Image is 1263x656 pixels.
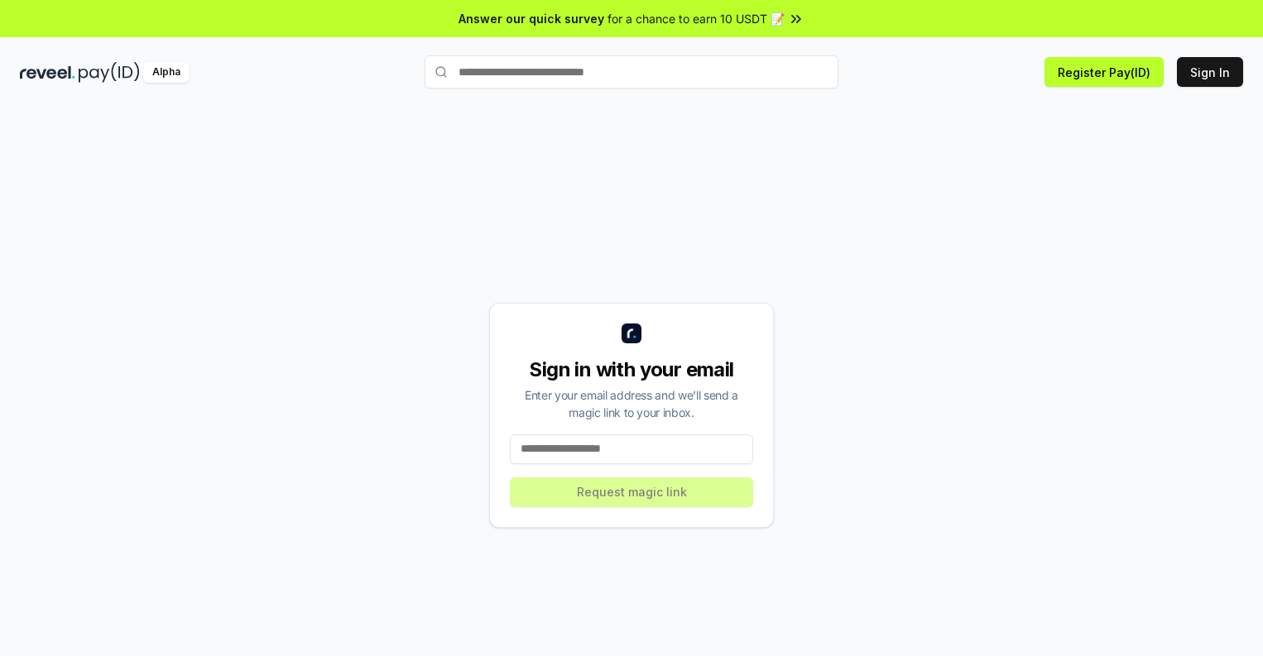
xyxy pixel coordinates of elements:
div: Alpha [143,62,190,83]
button: Sign In [1177,57,1243,87]
img: reveel_dark [20,62,75,83]
span: for a chance to earn 10 USDT 📝 [607,10,785,27]
button: Register Pay(ID) [1044,57,1164,87]
img: logo_small [622,323,641,343]
span: Answer our quick survey [459,10,604,27]
div: Enter your email address and we’ll send a magic link to your inbox. [510,386,753,421]
img: pay_id [79,62,140,83]
div: Sign in with your email [510,357,753,383]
